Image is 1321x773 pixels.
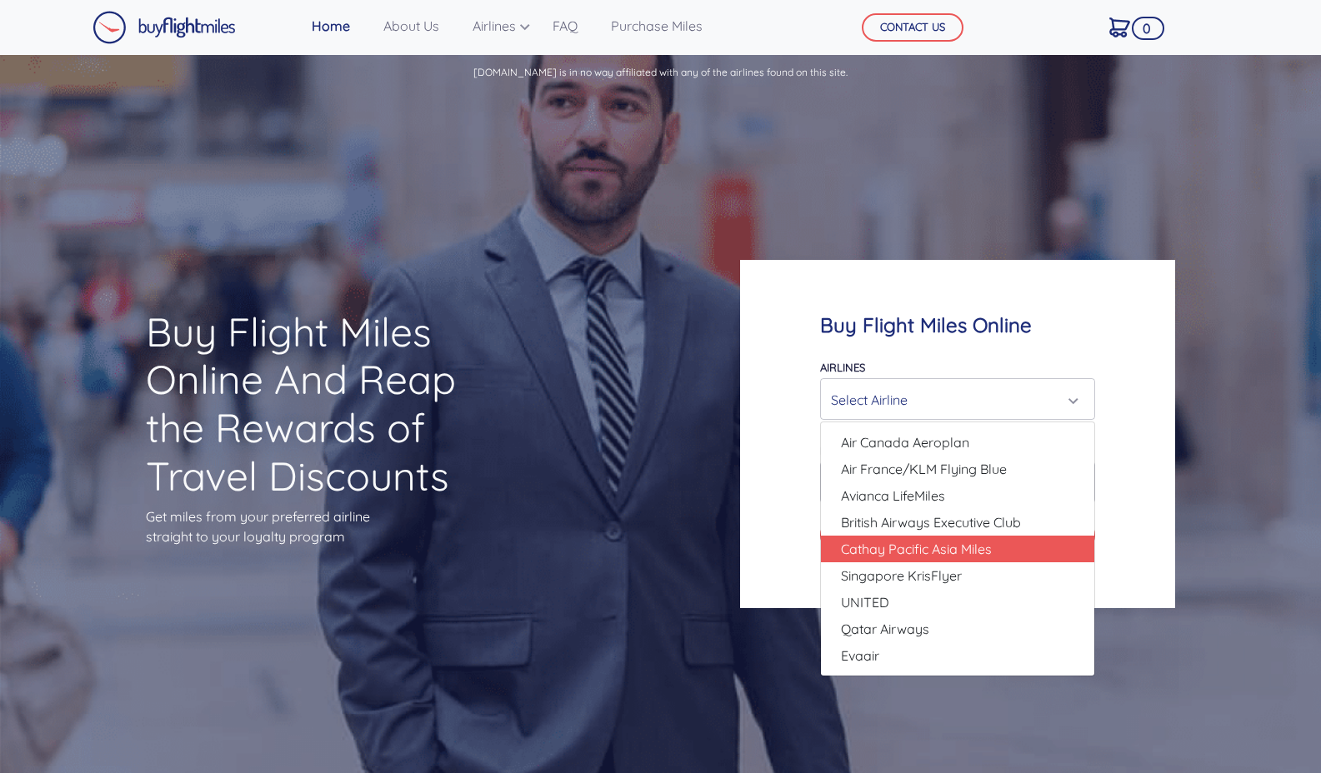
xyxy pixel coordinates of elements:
h1: Buy Flight Miles Online And Reap the Rewards of Travel Discounts [146,308,514,500]
span: 0 [1132,17,1164,40]
span: Air France/KLM Flying Blue [841,459,1007,479]
p: Get miles from your preferred airline straight to your loyalty program [146,506,514,546]
label: Airlines [820,361,865,374]
span: UNITED [841,592,889,612]
div: Select Airline [831,384,1074,416]
span: Avianca LifeMiles [841,486,945,506]
span: Cathay Pacific Asia Miles [841,539,992,559]
a: Airlines [466,9,526,42]
span: British Airways Executive Club [841,512,1021,532]
button: CONTACT US [862,13,963,42]
a: FAQ [546,9,584,42]
span: Air Canada Aeroplan [841,432,969,452]
a: Purchase Miles [604,9,709,42]
span: Evaair [841,646,879,666]
h4: Buy Flight Miles Online [820,313,1095,337]
img: Buy Flight Miles Logo [93,11,236,44]
a: Buy Flight Miles Logo [93,7,236,48]
span: Singapore KrisFlyer [841,566,962,586]
button: Select Airline [820,378,1095,420]
a: 0 [1103,9,1137,44]
a: Home [305,9,357,42]
span: Qatar Airways [841,619,929,639]
img: Cart [1109,17,1130,37]
a: About Us [377,9,446,42]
